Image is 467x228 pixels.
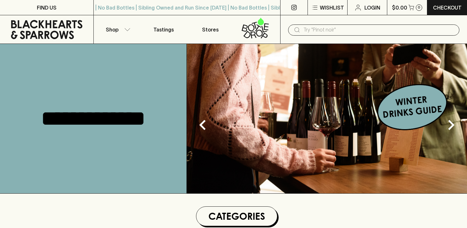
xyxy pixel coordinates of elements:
[303,25,454,35] input: Try "Pinot noir"
[153,26,174,33] p: Tastings
[199,209,274,223] h1: Categories
[364,4,380,11] p: Login
[392,4,407,11] p: $0.00
[37,4,57,11] p: FIND US
[418,6,420,9] p: 0
[140,15,187,44] a: Tastings
[438,112,464,138] button: Next
[187,44,467,193] img: optimise
[106,26,118,33] p: Shop
[190,112,215,138] button: Previous
[202,26,219,33] p: Stores
[320,4,344,11] p: Wishlist
[433,4,462,11] p: Checkout
[94,15,140,44] button: Shop
[187,15,234,44] a: Stores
